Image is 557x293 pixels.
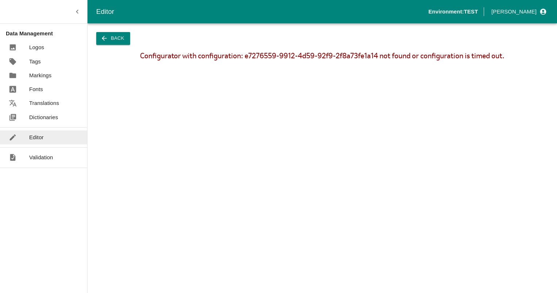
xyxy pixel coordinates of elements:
[29,133,44,141] p: Editor
[29,58,41,66] p: Tags
[6,30,87,38] p: Data Management
[96,6,428,17] div: Editor
[29,85,43,93] p: Fonts
[491,8,537,16] p: [PERSON_NAME]
[29,113,58,121] p: Dictionaries
[29,71,51,79] p: Markings
[29,99,59,107] p: Translations
[29,153,53,161] p: Validation
[95,52,550,60] div: Configurator with configuration: e7276559-9912-4d59-92f9-2f8a73fe1a14 not found or configuration ...
[488,5,548,18] button: profile
[428,8,478,16] p: Environment: TEST
[29,43,44,51] p: Logos
[96,32,130,45] button: Back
